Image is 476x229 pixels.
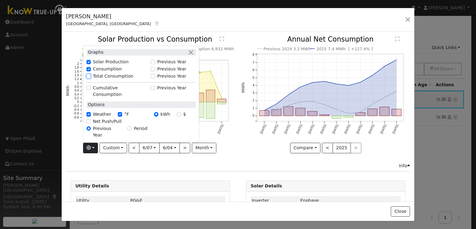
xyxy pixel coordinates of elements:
[271,110,281,116] rect: onclick=""
[93,66,122,72] label: Consumption
[86,60,91,64] input: Solar Production
[217,99,226,102] rect: onclick=""
[220,37,224,42] text: 
[359,81,362,84] circle: onclick=""
[355,113,365,116] rect: onclick=""
[129,143,139,153] button: <
[322,143,333,153] button: <
[139,143,160,153] button: 6/07
[134,125,148,132] label: Period
[75,78,79,81] text: 1.2
[395,37,399,42] text: 
[98,35,212,43] text: Solar Production vs Consumption
[368,109,377,116] rect: onclick=""
[151,74,155,78] input: Previous Year
[77,101,79,104] text: 0
[263,113,265,115] circle: onclick=""
[75,97,79,100] text: 0.2
[335,83,337,85] circle: onclick=""
[77,62,79,65] text: 2
[380,124,387,134] text: [DATE]
[177,112,181,116] input: $
[86,119,91,123] input: Net Push/Pull
[66,21,151,26] span: [GEOGRAPHIC_DATA], [GEOGRAPHIC_DATA]
[263,109,265,112] circle: onclick=""
[299,86,302,88] circle: onclick=""
[157,73,186,79] label: Previous Year
[275,110,277,112] circle: onclick=""
[320,124,327,134] text: [DATE]
[251,183,282,188] strong: Solar Details
[86,49,104,56] label: Graphs
[93,85,148,98] label: Cumulative Consumption
[73,112,79,115] text: -0.6
[241,83,245,93] text: MWh
[93,73,134,79] label: Total Consumption
[392,109,401,116] rect: onclick=""
[75,66,79,70] text: 1.8
[392,124,399,134] text: [DATE]
[73,108,79,112] text: -0.4
[333,143,351,153] button: 2025
[383,96,386,99] circle: onclick=""
[195,102,204,118] rect: onclick=""
[75,183,109,188] strong: Utility Details
[284,124,291,134] text: [DATE]
[195,93,204,102] rect: onclick=""
[287,104,289,107] circle: onclick=""
[323,103,325,106] circle: onclick=""
[93,125,121,138] label: Previous Year
[359,111,362,114] circle: onclick=""
[154,112,158,116] input: kWh
[124,111,129,118] label: °F
[252,61,254,64] text: 7
[130,198,142,203] span: ID: 5077014, authorized: 08/10/20
[287,94,289,96] circle: onclick=""
[252,53,254,56] text: 8
[332,116,341,119] rect: onclick=""
[75,74,79,77] text: 1.4
[252,84,254,87] text: 4
[252,106,254,110] text: 1
[252,114,254,118] text: 0
[118,112,122,116] input: °F
[391,206,410,217] button: Close
[271,124,279,134] text: [DATE]
[320,115,329,116] rect: onclick=""
[86,86,91,90] input: Cumulative Consumption
[127,126,132,131] input: Period
[290,143,321,153] button: Compare
[157,85,186,91] label: Previous Year
[259,111,269,116] rect: onclick=""
[75,70,79,73] text: 1.6
[344,116,353,118] rect: onclick=""
[206,102,215,119] rect: onclick=""
[332,124,339,134] text: [DATE]
[199,72,201,74] circle: onclick=""
[251,196,299,205] td: Inverter
[206,90,215,102] rect: onclick=""
[307,124,315,134] text: [DATE]
[307,111,317,116] rect: onclick=""
[159,143,180,153] button: 6/04
[75,196,129,205] td: Utility
[252,69,254,72] text: 6
[93,111,111,118] label: Weather
[347,84,350,87] circle: onclick=""
[263,47,311,51] text: Previous 2024 3.2 MWh
[371,103,374,106] circle: onclick=""
[210,71,211,72] circle: onclick=""
[93,59,129,65] label: Solar Production
[221,97,223,99] circle: onclick=""
[399,163,410,169] div: Info
[151,86,155,90] input: Previous Year
[75,89,79,92] text: 0.6
[217,124,224,134] text: [DATE]
[287,35,374,43] text: Annual Net Consumption
[323,80,325,83] circle: onclick=""
[371,74,374,77] circle: onclick=""
[311,100,314,103] circle: onclick=""
[335,108,337,111] circle: onclick=""
[73,116,79,119] text: -0.8
[347,112,350,115] circle: onclick=""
